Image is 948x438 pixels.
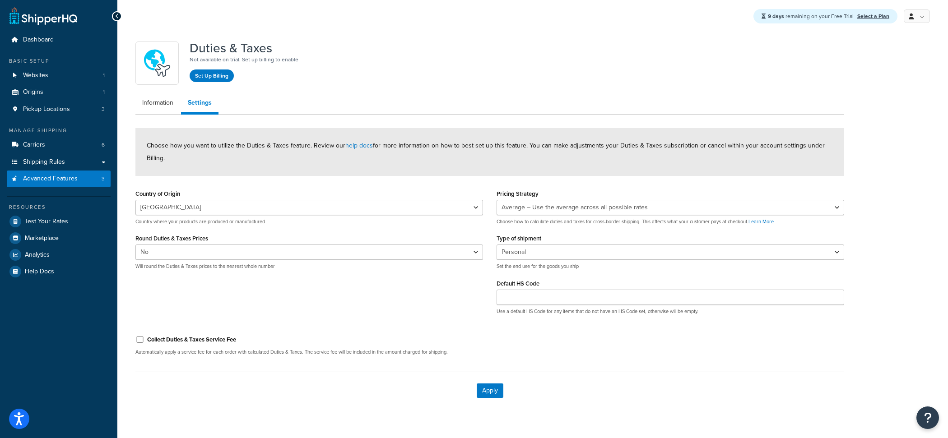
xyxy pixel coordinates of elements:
a: Dashboard [7,32,111,48]
span: Analytics [25,251,50,259]
label: Round Duties & Taxes Prices [135,235,208,242]
p: Not available on trial. Set up billing to enable [190,55,298,64]
p: Will round the Duties & Taxes prices to the nearest whole number [135,263,483,270]
span: 1 [103,88,105,96]
a: Shipping Rules [7,154,111,171]
a: help docs [345,141,373,150]
div: Basic Setup [7,57,111,65]
span: Pickup Locations [23,106,70,113]
span: Advanced Features [23,175,78,183]
span: Test Your Rates [25,218,68,226]
label: Type of shipment [497,235,541,242]
img: icon-duo-feat-landed-cost-7136b061.png [141,47,173,79]
span: remaining on your Free Trial [768,12,855,20]
a: Set Up Billing [190,69,234,82]
a: Select a Plan [857,12,889,20]
p: Automatically apply a service fee for each order with calculated Duties & Taxes. The service fee ... [135,349,483,355]
span: Help Docs [25,268,54,276]
p: Use a default HS Code for any items that do not have an HS Code set, otherwise will be empty. [497,308,844,315]
label: Pricing Strategy [497,190,539,197]
p: Set the end use for the goods you ship [497,263,844,270]
span: Websites [23,72,48,79]
a: Marketplace [7,230,111,246]
p: Country where your products are produced or manufactured [135,218,483,225]
li: Origins [7,84,111,101]
span: 3 [102,106,105,113]
div: Manage Shipping [7,127,111,134]
label: Country of Origin [135,190,180,197]
span: Origins [23,88,43,96]
li: Advanced Features [7,171,111,187]
a: Settings [181,94,218,115]
label: Default HS Code [497,280,539,287]
a: Information [135,94,180,112]
span: 6 [102,141,105,149]
h1: Duties & Taxes [190,41,298,55]
label: Collect Duties & Taxes Service Fee [147,336,236,344]
span: 3 [102,175,105,183]
li: Carriers [7,137,111,153]
a: Carriers6 [7,137,111,153]
a: Advanced Features3 [7,171,111,187]
span: Shipping Rules [23,158,65,166]
p: Choose how to calculate duties and taxes for cross-border shipping. This affects what your custom... [497,218,844,225]
span: Dashboard [23,36,54,44]
span: Choose how you want to utilize the Duties & Taxes feature. Review our for more information on how... [147,141,825,163]
li: Websites [7,67,111,84]
span: 1 [103,72,105,79]
a: Learn More [748,218,774,225]
div: Resources [7,203,111,211]
span: Carriers [23,141,45,149]
a: Test Your Rates [7,213,111,230]
a: Pickup Locations3 [7,101,111,118]
button: Open Resource Center [916,406,939,429]
li: Pickup Locations [7,101,111,118]
strong: 9 days [768,12,784,20]
span: Marketplace [25,235,59,242]
a: Origins1 [7,84,111,101]
button: Apply [477,383,503,398]
a: Analytics [7,247,111,263]
a: Help Docs [7,263,111,280]
a: Websites1 [7,67,111,84]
